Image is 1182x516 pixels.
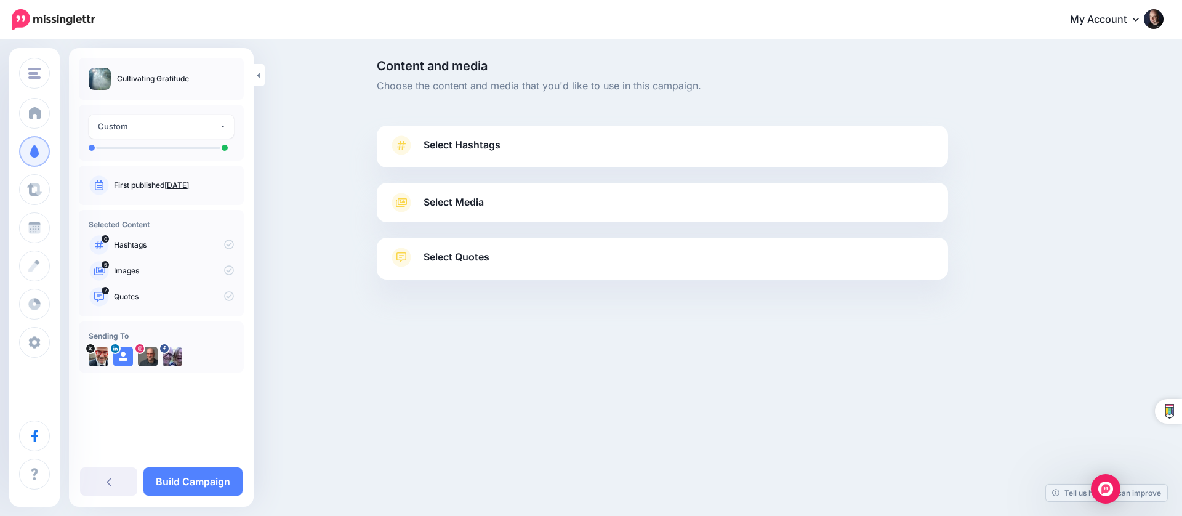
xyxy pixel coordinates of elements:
[114,265,234,276] p: Images
[1091,474,1120,504] div: Open Intercom Messenger
[114,291,234,302] p: Quotes
[163,347,182,366] img: 38742209_347823132422492_4950462447346515968_n-bsa48022.jpg
[89,115,234,139] button: Custom
[89,220,234,229] h4: Selected Content
[12,9,95,30] img: Missinglettr
[389,248,936,280] a: Select Quotes
[89,68,111,90] img: 3062c55c86ae094759c7189074c56126_thumb.jpg
[102,287,109,294] span: 7
[28,68,41,79] img: menu.png
[114,240,234,251] p: Hashtags
[113,347,133,366] img: user_default_image.png
[89,347,108,366] img: 07USE13O-18262.jpg
[377,78,948,94] span: Choose the content and media that you'd like to use in this campaign.
[102,235,109,243] span: 0
[424,137,501,153] span: Select Hashtags
[389,135,936,167] a: Select Hashtags
[117,73,189,85] p: Cultivating Gratitude
[114,180,234,191] p: First published
[377,60,948,72] span: Content and media
[138,347,158,366] img: 148610272_5061836387221777_4529192034399981611_n-bsa99570.jpg
[98,119,219,134] div: Custom
[102,261,109,268] span: 5
[424,194,484,211] span: Select Media
[1046,485,1167,501] a: Tell us how we can improve
[164,180,189,190] a: [DATE]
[1058,5,1164,35] a: My Account
[89,331,234,341] h4: Sending To
[424,249,489,265] span: Select Quotes
[389,193,936,212] a: Select Media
